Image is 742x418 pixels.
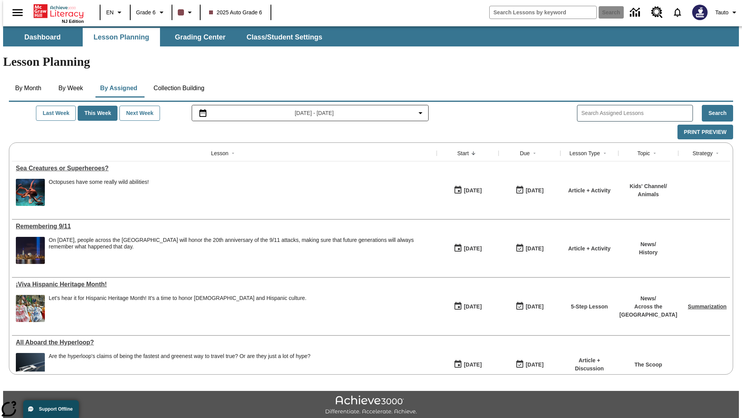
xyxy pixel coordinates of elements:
[147,79,211,98] button: Collection Building
[639,248,657,257] p: History
[451,357,484,372] button: 07/21/25: First time the lesson was available
[637,149,650,157] div: Topic
[83,28,160,46] button: Lesson Planning
[16,339,433,346] a: All Aboard the Hyperloop?, Lessons
[688,2,712,22] button: Select a new avatar
[228,149,238,158] button: Sort
[6,1,29,24] button: Open side menu
[713,149,722,158] button: Sort
[630,182,667,190] p: Kids' Channel /
[94,79,143,98] button: By Assigned
[16,165,433,172] div: Sea Creatures or Superheroes?
[451,241,484,256] button: 09/23/25: First time the lesson was available
[568,187,611,195] p: Article + Activity
[16,339,433,346] div: All Aboard the Hyperloop?
[513,357,546,372] button: 06/30/26: Last day the lesson can be accessed
[295,109,334,117] span: [DATE] - [DATE]
[49,237,433,250] div: On [DATE], people across the [GEOGRAPHIC_DATA] will honor the 20th anniversary of the 9/11 attack...
[464,360,482,370] div: [DATE]
[106,9,114,17] span: EN
[136,9,156,17] span: Grade 6
[49,295,306,302] div: Let's hear it for Hispanic Heritage Month! It's a time to honor [DEMOGRAPHIC_DATA] and Hispanic c...
[416,108,425,118] svg: Collapse Date Range Filter
[175,33,225,42] span: Grading Center
[49,179,149,185] div: Octopuses have some really wild abilities!
[49,237,433,264] div: On September 11, 2021, people across the United States will honor the 20th anniversary of the 9/1...
[39,406,73,412] span: Support Offline
[16,179,45,206] img: An octopus swimming with fish in the background
[702,105,733,122] button: Search
[692,5,708,20] img: Avatar
[451,299,484,314] button: 09/15/25: First time the lesson was available
[16,281,433,288] a: ¡Viva Hispanic Heritage Month! , Lessons
[693,149,713,157] div: Strategy
[520,149,530,157] div: Due
[712,5,742,19] button: Profile/Settings
[16,295,45,322] img: A photograph of Hispanic women participating in a parade celebrating Hispanic culture. The women ...
[119,106,160,121] button: Next Week
[16,223,433,230] a: Remembering 9/11, Lessons
[325,396,417,415] img: Achieve3000 Differentiate Accelerate Achieve
[464,244,482,254] div: [DATE]
[457,149,469,157] div: Start
[175,5,197,19] button: Class color is dark brown. Change class color
[490,6,596,19] input: search field
[564,356,614,373] p: Article + Discussion
[513,241,546,256] button: 09/23/25: Last day the lesson can be accessed
[619,303,677,319] p: Across the [GEOGRAPHIC_DATA]
[51,79,90,98] button: By Week
[16,353,45,380] img: Artist rendering of Hyperloop TT vehicle entering a tunnel
[16,165,433,172] a: Sea Creatures or Superheroes?, Lessons
[568,245,611,253] p: Article + Activity
[49,295,306,322] div: Let's hear it for Hispanic Heritage Month! It's a time to honor Hispanic Americans and Hispanic c...
[162,28,239,46] button: Grading Center
[451,183,484,198] button: 09/24/25: First time the lesson was available
[36,106,76,121] button: Last Week
[34,3,84,24] div: Home
[530,149,539,158] button: Sort
[677,125,733,140] button: Print Preview
[16,223,433,230] div: Remembering 9/11
[240,28,328,46] button: Class/Student Settings
[94,33,149,42] span: Lesson Planning
[600,149,609,158] button: Sort
[23,400,79,418] button: Support Offline
[78,106,117,121] button: This Week
[526,186,543,195] div: [DATE]
[211,149,228,157] div: Lesson
[103,5,128,19] button: Language: EN, Select a language
[4,28,81,46] button: Dashboard
[195,108,425,118] button: Select the date range menu item
[209,9,262,17] span: 2025 Auto Grade 6
[571,303,608,311] p: 5-Step Lesson
[667,2,688,22] a: Notifications
[464,186,482,195] div: [DATE]
[3,28,329,46] div: SubNavbar
[526,360,543,370] div: [DATE]
[49,353,310,380] div: Are the hyperloop's claims of being the fastest and greenest way to travel true? Or are they just...
[513,299,546,314] button: 09/21/25: Last day the lesson can be accessed
[16,237,45,264] img: New York City Tribute in Light from Liberty State Park, New Jersey
[647,2,667,23] a: Resource Center, Will open in new tab
[526,244,543,254] div: [DATE]
[49,179,149,206] div: Octopuses have some really wild abilities!
[688,303,727,310] a: Summarization
[569,149,600,157] div: Lesson Type
[247,33,322,42] span: Class/Student Settings
[630,190,667,199] p: Animals
[34,3,84,19] a: Home
[715,9,728,17] span: Tauto
[635,361,662,369] p: The Scoop
[639,240,657,248] p: News /
[133,5,169,19] button: Grade: Grade 6, Select a grade
[62,19,84,24] span: NJ Edition
[49,353,310,360] div: Are the hyperloop's claims of being the fastest and greenest way to travel true? Or are they just...
[24,33,61,42] span: Dashboard
[464,302,482,312] div: [DATE]
[3,55,739,69] h1: Lesson Planning
[650,149,659,158] button: Sort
